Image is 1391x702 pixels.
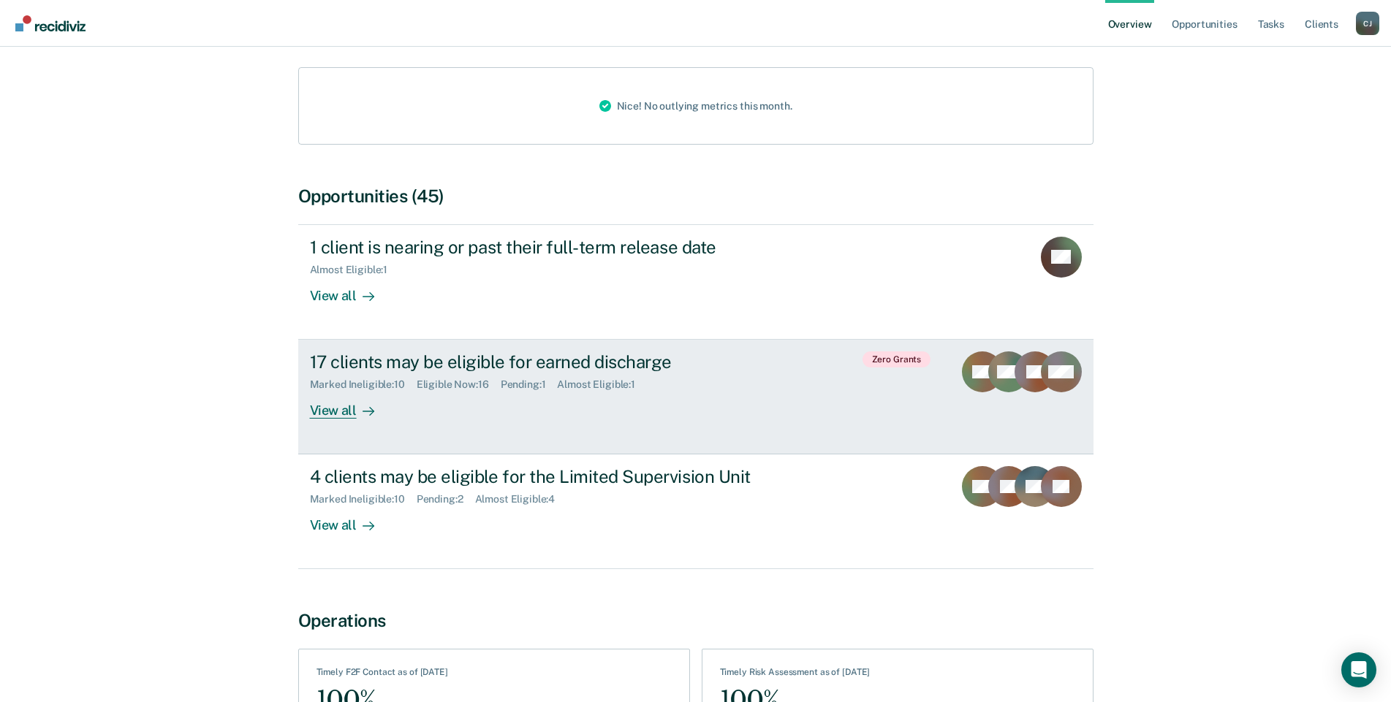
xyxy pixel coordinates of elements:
[501,378,558,391] div: Pending : 1
[298,224,1094,340] a: 1 client is nearing or past their full-term release dateAlmost Eligible:1View all
[1341,652,1376,687] div: Open Intercom Messenger
[298,340,1094,454] a: 17 clients may be eligible for earned dischargeMarked Ineligible:10Eligible Now:16Pending:1Almost...
[310,237,823,258] div: 1 client is nearing or past their full-term release date
[1356,12,1379,35] div: C J
[720,667,871,683] div: Timely Risk Assessment as of [DATE]
[475,493,567,505] div: Almost Eligible : 4
[310,466,823,487] div: 4 clients may be eligible for the Limited Supervision Unit
[310,264,400,276] div: Almost Eligible : 1
[588,68,804,144] div: Nice! No outlying metrics this month.
[317,667,448,683] div: Timely F2F Contact as of [DATE]
[310,378,417,391] div: Marked Ineligible : 10
[863,351,931,367] span: Zero Grants
[310,391,392,419] div: View all
[15,15,86,31] img: Recidiviz
[417,493,475,505] div: Pending : 2
[298,186,1094,207] div: Opportunities (45)
[310,275,392,304] div: View all
[310,493,417,505] div: Marked Ineligible : 10
[557,378,647,391] div: Almost Eligible : 1
[310,505,392,534] div: View all
[298,454,1094,569] a: 4 clients may be eligible for the Limited Supervision UnitMarked Ineligible:10Pending:2Almost Eli...
[417,378,501,391] div: Eligible Now : 16
[298,610,1094,631] div: Operations
[1356,12,1379,35] button: Profile dropdown button
[310,351,823,373] div: 17 clients may be eligible for earned discharge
